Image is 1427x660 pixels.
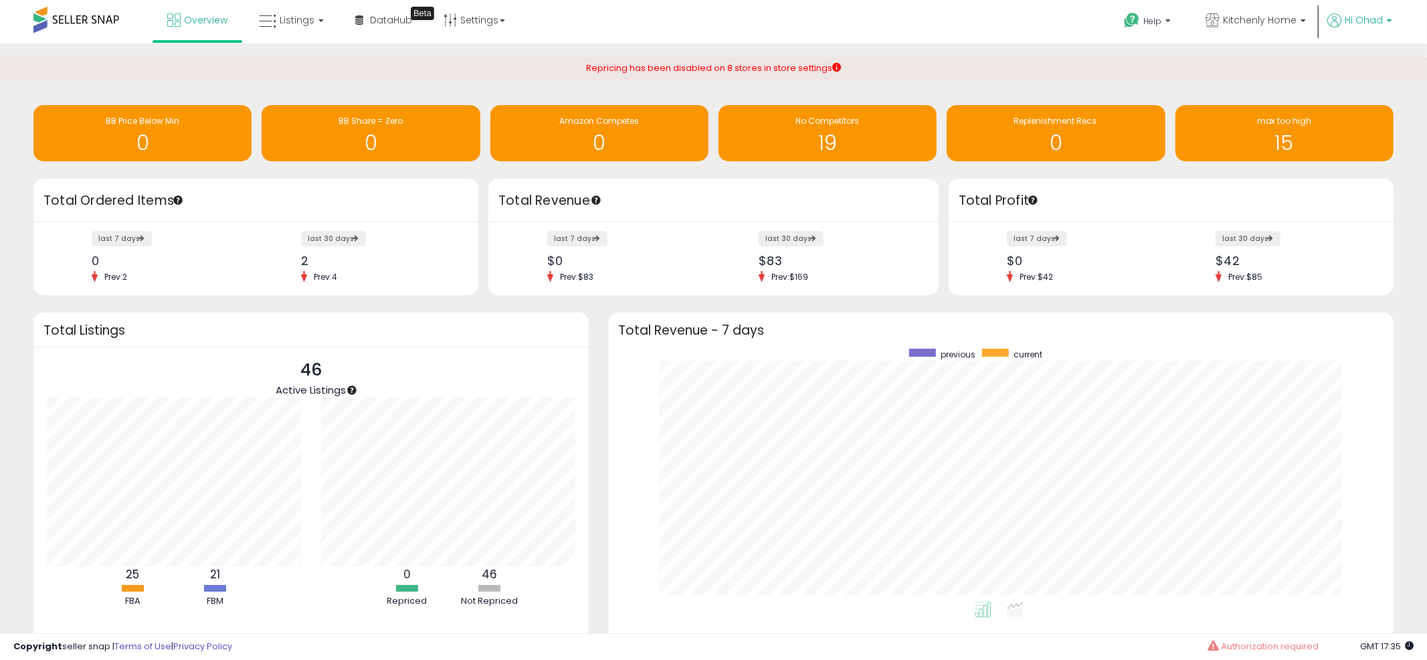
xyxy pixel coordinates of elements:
div: FBM [175,595,255,608]
h1: 15 [1182,132,1387,154]
label: last 7 days [1007,231,1067,246]
span: Replenishment Recs. [1014,115,1099,127]
h1: 0 [953,132,1158,154]
div: Tooltip anchor [172,194,184,206]
label: last 30 days [1216,231,1280,246]
a: BB Share = Zero 0 [262,105,480,161]
i: Get Help [1123,12,1140,29]
h3: Total Revenue [498,191,929,210]
span: BB Price Below Min [106,115,179,127]
div: $42 [1216,254,1369,268]
h3: Total Listings [43,325,579,335]
label: last 30 days [759,231,824,246]
a: Help [1113,2,1184,44]
span: DataHub [370,13,412,27]
span: Prev: 4 [307,271,344,282]
b: 21 [210,566,220,582]
p: 46 [276,357,346,383]
h1: 0 [268,132,473,154]
span: BB Share = Zero [339,115,403,127]
a: Replenishment Recs. 0 [947,105,1165,161]
span: Listings [280,13,314,27]
a: Terms of Use [114,640,171,653]
span: Prev: $169 [765,271,815,282]
div: 2 [301,254,455,268]
span: Hi Ohad [1345,13,1383,27]
div: Tooltip anchor [590,194,602,206]
a: BB Price Below Min 0 [33,105,252,161]
a: Amazon Competes 0 [490,105,708,161]
span: No Competitors [796,115,860,127]
span: Prev: 2 [98,271,134,282]
span: Prev: $42 [1013,271,1060,282]
div: Tooltip anchor [346,384,358,396]
div: seller snap | | [13,641,232,653]
b: 0 [403,566,411,582]
div: 0 [92,254,246,268]
span: 2025-09-17 17:35 GMT [1360,640,1414,653]
div: $0 [1007,254,1161,268]
span: max too high [1257,115,1312,127]
a: Privacy Policy [173,640,232,653]
label: last 30 days [301,231,366,246]
div: Tooltip anchor [411,7,434,20]
div: Not Repriced [449,595,529,608]
span: Authorization required [1221,640,1319,653]
span: Prev: $83 [553,271,600,282]
h1: 19 [725,132,930,154]
div: FBA [92,595,173,608]
div: Tooltip anchor [1027,194,1039,206]
span: Prev: $85 [1222,271,1269,282]
a: max too high 15 [1175,105,1394,161]
h3: Total Revenue - 7 days [619,325,1384,335]
a: No Competitors 19 [719,105,937,161]
h3: Total Profit [959,191,1384,210]
label: last 7 days [547,231,607,246]
b: 25 [126,566,139,582]
div: Repricing has been disabled on 8 stores in store settings [586,62,841,75]
a: Hi Ohad [1327,13,1392,44]
span: current [1014,349,1042,360]
span: previous [941,349,975,360]
div: Repriced [367,595,447,608]
strong: Copyright [13,640,62,653]
label: last 7 days [92,231,152,246]
h1: 0 [40,132,245,154]
h1: 0 [497,132,702,154]
b: 46 [482,566,497,582]
span: Overview [184,13,227,27]
div: $83 [759,254,915,268]
span: Kitchenly Home [1223,13,1297,27]
div: $0 [547,254,704,268]
h3: Total Ordered Items [43,191,468,210]
span: Active Listings [276,383,346,397]
span: Amazon Competes [559,115,639,127]
span: Help [1143,15,1161,27]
